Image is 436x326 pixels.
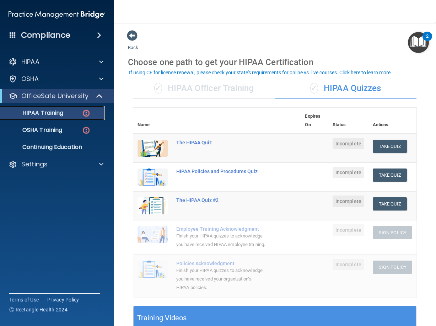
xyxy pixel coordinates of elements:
[21,92,88,100] p: OfficeSafe University
[373,140,407,153] button: Take Quiz
[373,169,407,182] button: Take Quiz
[47,296,79,303] a: Privacy Policy
[9,7,105,22] img: PMB logo
[176,169,265,174] div: HIPAA Policies and Procedures Quiz
[373,226,412,239] button: Sign Policy
[333,167,364,178] span: Incomplete
[5,127,62,134] p: OSHA Training
[128,36,138,50] a: Back
[9,306,68,313] span: Ⓒ Rectangle Health 2024
[21,58,39,66] p: HIPAA
[9,296,39,303] a: Terms of Use
[333,138,364,149] span: Incomplete
[176,226,265,232] div: Employee Training Acknowledgment
[9,75,103,83] a: OSHA
[176,266,265,292] div: Finish your HIPAA quizzes to acknowledge you have received your organization’s HIPAA policies.
[21,75,39,83] p: OSHA
[176,140,265,145] div: The HIPAA Quiz
[301,108,328,134] th: Expires On
[9,92,103,100] a: OfficeSafe University
[176,197,265,203] div: The HIPAA Quiz #2
[137,312,187,324] h5: Training Videos
[310,83,318,93] span: ✓
[176,232,265,249] div: Finish your HIPAA quizzes to acknowledge you have received HIPAA employee training.
[5,109,63,117] p: HIPAA Training
[128,69,393,76] button: If using CE for license renewal, please check your state's requirements for online vs. live cours...
[426,36,429,46] div: 2
[373,197,407,210] button: Take Quiz
[275,78,417,99] div: HIPAA Quizzes
[21,30,70,40] h4: Compliance
[133,78,275,99] div: HIPAA Officer Training
[408,32,429,53] button: Open Resource Center, 2 new notifications
[9,160,103,169] a: Settings
[368,108,416,134] th: Actions
[9,58,103,66] a: HIPAA
[5,144,102,151] p: Continuing Education
[333,196,364,207] span: Incomplete
[333,259,364,270] span: Incomplete
[154,83,162,93] span: ✓
[82,109,91,118] img: danger-circle.6113f641.png
[128,52,422,73] div: Choose one path to get your HIPAA Certification
[373,261,412,274] button: Sign Policy
[176,261,265,266] div: Policies Acknowledgment
[333,224,364,236] span: Incomplete
[82,126,91,135] img: danger-circle.6113f641.png
[328,108,368,134] th: Status
[21,160,48,169] p: Settings
[133,108,172,134] th: Name
[129,70,392,75] div: If using CE for license renewal, please check your state's requirements for online vs. live cours...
